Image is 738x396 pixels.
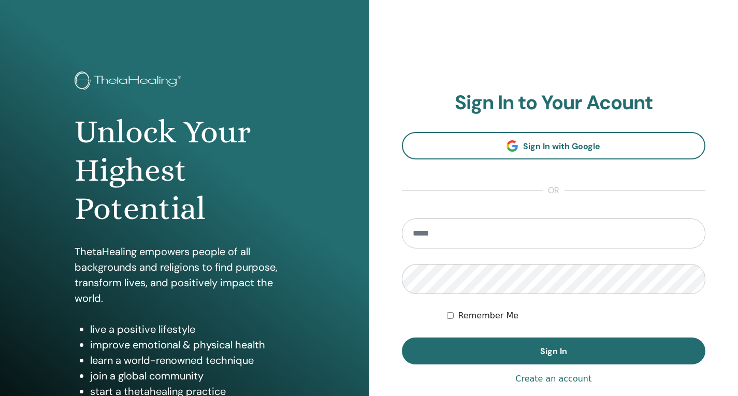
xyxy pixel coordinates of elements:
li: live a positive lifestyle [90,321,295,337]
button: Sign In [402,338,706,364]
label: Remember Me [458,310,518,322]
span: Sign In with Google [523,141,600,152]
span: or [543,184,565,197]
div: Keep me authenticated indefinitely or until I manually logout [447,310,705,322]
li: learn a world-renowned technique [90,353,295,368]
a: Create an account [515,373,591,385]
li: improve emotional & physical health [90,337,295,353]
li: join a global community [90,368,295,384]
h2: Sign In to Your Acount [402,91,706,115]
p: ThetaHealing empowers people of all backgrounds and religions to find purpose, transform lives, a... [75,244,295,306]
span: Sign In [540,346,567,357]
a: Sign In with Google [402,132,706,159]
h1: Unlock Your Highest Potential [75,113,295,228]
